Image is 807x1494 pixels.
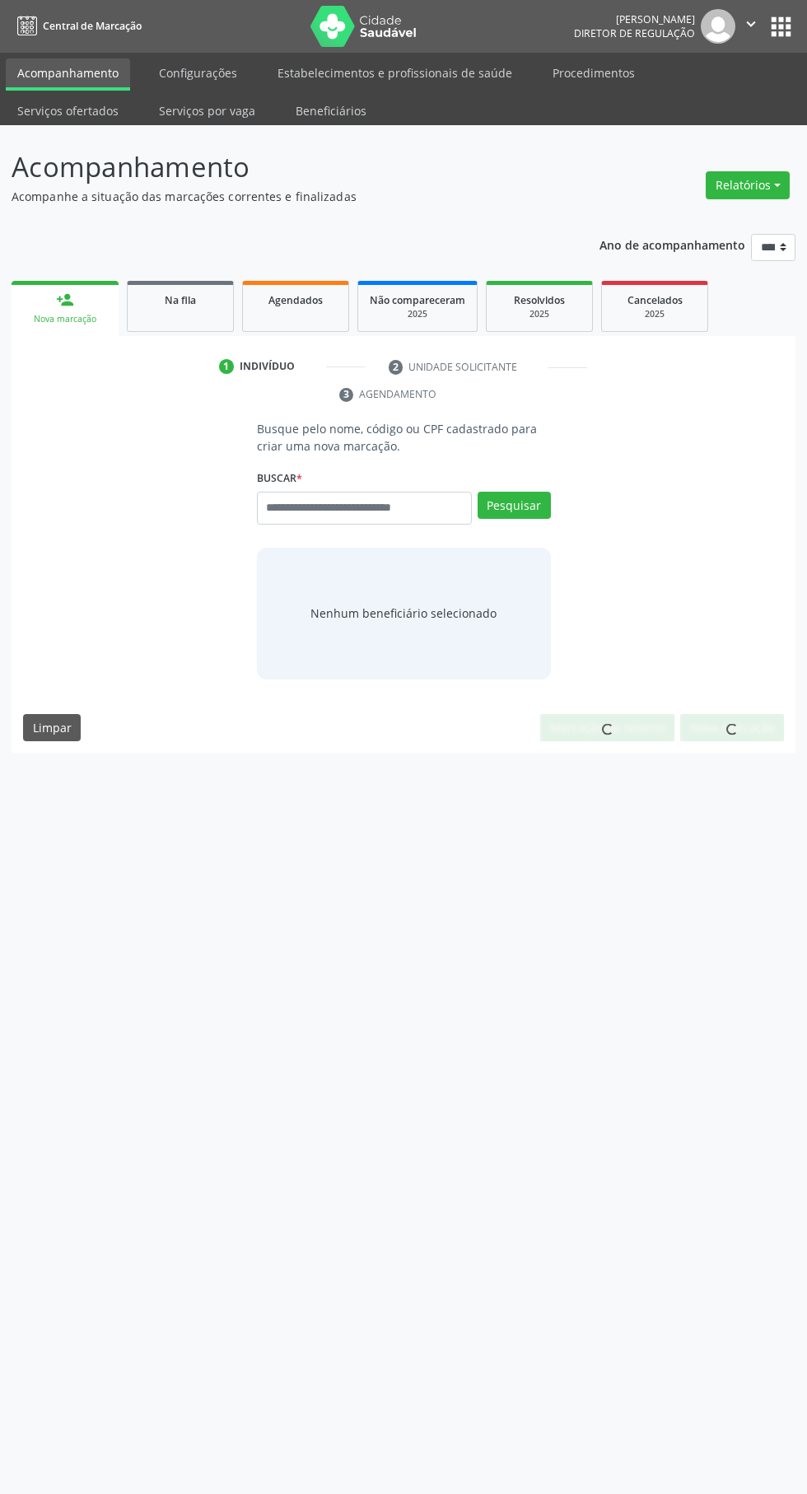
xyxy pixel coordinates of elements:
a: Procedimentos [541,58,646,87]
a: Beneficiários [284,96,378,125]
button: apps [767,12,795,41]
div: [PERSON_NAME] [574,12,695,26]
div: 2025 [498,308,581,320]
div: 2025 [370,308,465,320]
p: Busque pelo nome, código ou CPF cadastrado para criar uma nova marcação. [257,420,551,455]
a: Serviços por vaga [147,96,267,125]
button: Relatórios [706,171,790,199]
a: Configurações [147,58,249,87]
a: Serviços ofertados [6,96,130,125]
a: Acompanhamento [6,58,130,91]
div: 1 [219,359,234,374]
div: Nova marcação [23,313,107,325]
p: Ano de acompanhamento [599,234,745,254]
i:  [742,15,760,33]
div: Indivíduo [240,359,295,374]
button: Limpar [23,714,81,742]
a: Central de Marcação [12,12,142,40]
span: Na fila [165,293,196,307]
span: Cancelados [627,293,683,307]
a: Estabelecimentos e profissionais de saúde [266,58,524,87]
label: Buscar [257,466,302,492]
img: img [701,9,735,44]
span: Resolvidos [514,293,565,307]
p: Acompanhamento [12,147,560,188]
span: Central de Marcação [43,19,142,33]
div: 2025 [613,308,696,320]
div: person_add [56,291,74,309]
span: Nenhum beneficiário selecionado [310,605,497,622]
p: Acompanhe a situação das marcações correntes e finalizadas [12,188,560,205]
span: Diretor de regulação [574,26,695,40]
span: Não compareceram [370,293,465,307]
button: Pesquisar [478,492,551,520]
button:  [735,9,767,44]
span: Agendados [268,293,323,307]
